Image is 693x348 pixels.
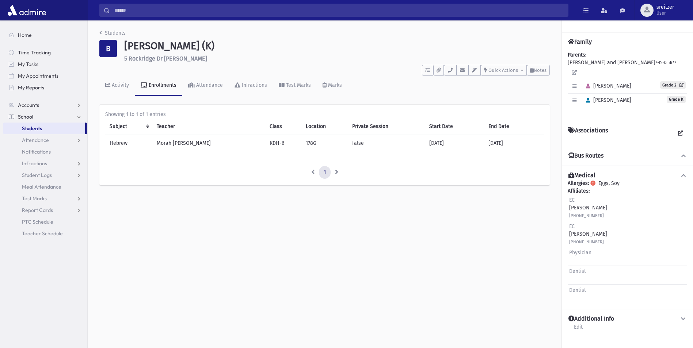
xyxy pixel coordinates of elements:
[135,76,182,96] a: Enrollments
[152,135,265,151] td: Morah [PERSON_NAME]
[110,82,129,88] div: Activity
[105,135,152,151] td: Hebrew
[22,183,61,190] span: Meal Attendance
[569,268,586,274] span: Dentist
[229,76,273,96] a: Infractions
[667,96,686,103] span: Grade K
[124,55,550,62] h6: 5 Rockridge Dr [PERSON_NAME]
[18,61,38,67] span: My Tasks
[484,135,544,151] td: [DATE]
[22,148,51,155] span: Notifications
[674,127,687,140] a: View all Associations
[3,228,87,239] a: Teacher Schedule
[105,111,544,118] div: Showing 1 to 1 of 1 entries
[569,223,575,229] span: EC
[568,315,687,323] button: Additional Info
[3,169,87,181] a: Student Logs
[301,135,348,151] td: 178G
[18,113,33,120] span: School
[99,76,135,96] a: Activity
[583,97,631,103] span: [PERSON_NAME]
[348,135,425,151] td: false
[3,70,87,82] a: My Appointments
[3,158,87,169] a: Infractions
[481,65,527,76] button: Quick Actions
[3,123,85,134] a: Students
[568,52,586,58] b: Parents:
[569,287,586,293] span: Dentist
[3,134,87,146] a: Attendance
[265,135,301,151] td: KDH-6
[22,125,42,132] span: Students
[124,40,550,52] h1: [PERSON_NAME] (K)
[488,67,518,73] span: Quick Actions
[110,4,568,17] input: Search
[301,118,348,135] th: Location
[3,82,87,93] a: My Reports
[182,76,229,96] a: Attendance
[3,204,87,216] a: Report Cards
[99,40,117,57] div: B
[534,67,547,73] span: Notes
[3,111,87,123] a: School
[425,135,484,151] td: [DATE]
[3,99,87,111] a: Accounts
[22,219,53,225] span: PTC Schedule
[568,38,592,45] h4: Family
[22,160,47,167] span: Infractions
[18,102,39,108] span: Accounts
[484,118,544,135] th: End Date
[3,58,87,70] a: My Tasks
[568,180,589,186] b: Allergies:
[3,146,87,158] a: Notifications
[583,83,631,89] span: [PERSON_NAME]
[568,127,608,140] h4: Associations
[569,196,607,219] div: [PERSON_NAME]
[105,118,152,135] th: Subject
[569,240,604,244] small: [PHONE_NUMBER]
[3,216,87,228] a: PTC Schedule
[285,82,311,88] div: Test Marks
[568,172,595,179] h4: Medical
[527,65,550,76] button: Notes
[22,207,53,213] span: Report Cards
[660,81,686,89] a: Grade 2
[99,29,126,40] nav: breadcrumb
[425,118,484,135] th: Start Date
[327,82,342,88] div: Marks
[568,51,687,115] div: [PERSON_NAME] and [PERSON_NAME]
[569,223,607,245] div: [PERSON_NAME]
[568,188,590,194] b: Affiliates:
[568,315,614,323] h4: Additional Info
[568,179,687,303] div: Eggs, Soy
[147,82,176,88] div: Enrollments
[18,32,32,38] span: Home
[569,250,591,256] span: Physician
[195,82,223,88] div: Attendance
[152,118,265,135] th: Teacher
[3,29,87,41] a: Home
[319,166,331,179] a: 1
[22,230,63,237] span: Teacher Schedule
[569,213,604,218] small: [PHONE_NUMBER]
[18,49,51,56] span: Time Tracking
[656,10,674,16] span: User
[3,47,87,58] a: Time Tracking
[574,323,583,336] a: Edit
[348,118,425,135] th: Private Session
[99,30,126,36] a: Students
[22,172,52,178] span: Student Logs
[6,3,48,18] img: AdmirePro
[568,152,603,160] h4: Bus Routes
[568,172,687,179] button: Medical
[18,73,58,79] span: My Appointments
[656,4,674,10] span: sreitzer
[273,76,317,96] a: Test Marks
[18,84,44,91] span: My Reports
[3,181,87,193] a: Meal Attendance
[265,118,301,135] th: Class
[568,152,687,160] button: Bus Routes
[317,76,348,96] a: Marks
[3,193,87,204] a: Test Marks
[240,82,267,88] div: Infractions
